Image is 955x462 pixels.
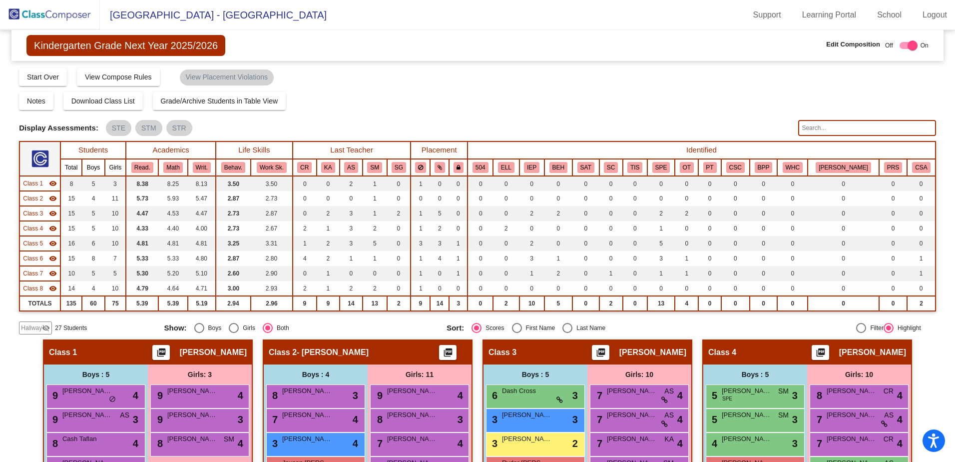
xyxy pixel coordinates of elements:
[468,221,493,236] td: 0
[599,176,623,191] td: 0
[363,251,387,266] td: 1
[23,224,43,233] span: Class 4
[652,162,670,173] button: SPE
[808,159,879,176] th: Wilson
[158,191,188,206] td: 5.93
[599,206,623,221] td: 0
[698,191,721,206] td: 0
[105,191,126,206] td: 11
[777,251,808,266] td: 0
[493,191,519,206] td: 0
[647,176,675,191] td: 0
[623,176,647,191] td: 0
[221,162,245,173] button: Behav.
[468,159,493,176] th: 504 Plan
[721,176,750,191] td: 0
[544,159,572,176] th: Behavior
[468,206,493,221] td: 0
[623,251,647,266] td: 0
[885,41,893,50] span: Off
[647,236,675,251] td: 5
[27,97,45,105] span: Notes
[19,68,67,86] button: Start Over
[544,251,572,266] td: 1
[216,191,251,206] td: 2.87
[60,159,82,176] th: Total
[449,206,468,221] td: 0
[623,206,647,221] td: 0
[131,162,153,173] button: Read.
[135,120,162,136] mat-chip: STM
[675,176,698,191] td: 0
[19,123,98,132] span: Display Assessments:
[519,159,544,176] th: Individualized Education Plan
[126,191,158,206] td: 5.73
[572,206,599,221] td: 0
[106,120,131,136] mat-chip: STE
[572,159,599,176] th: Referred to SAT
[387,251,411,266] td: 0
[430,206,449,221] td: 5
[105,221,126,236] td: 10
[71,97,135,105] span: Download Class List
[77,68,160,86] button: View Compose Rules
[188,251,216,266] td: 4.80
[623,191,647,206] td: 0
[19,206,60,221] td: Janna Myers - No Class Name
[19,92,53,110] button: Notes
[493,221,519,236] td: 2
[449,176,468,191] td: 0
[163,162,182,173] button: Math
[19,221,60,236] td: Ashleigh Kaufman - No Class Name
[544,221,572,236] td: 0
[63,92,143,110] button: Download Class List
[188,221,216,236] td: 4.00
[100,7,327,23] span: [GEOGRAPHIC_DATA] - [GEOGRAPHIC_DATA]
[60,206,82,221] td: 15
[468,236,493,251] td: 0
[912,162,930,173] button: CSA
[60,236,82,251] td: 16
[126,141,216,159] th: Academics
[317,159,340,176] th: Kayla Armantrout
[493,176,519,191] td: 0
[808,191,879,206] td: 0
[180,69,274,85] mat-chip: View Placement Violations
[23,209,43,218] span: Class 3
[808,221,879,236] td: 0
[519,176,544,191] td: 0
[126,206,158,221] td: 4.47
[777,221,808,236] td: 0
[750,176,778,191] td: 0
[49,224,57,232] mat-icon: visibility
[594,347,606,361] mat-icon: picture_as_pdf
[592,345,609,360] button: Print Students Details
[907,159,936,176] th: Counseling with Sarah
[755,162,773,173] button: BPP
[340,159,363,176] th: Amanda Soplinski
[812,345,829,360] button: Print Students Details
[430,176,449,191] td: 0
[158,206,188,221] td: 4.53
[216,251,251,266] td: 2.87
[907,236,936,251] td: 0
[317,251,340,266] td: 2
[166,120,192,136] mat-chip: STR
[126,221,158,236] td: 4.33
[680,162,694,173] button: OT
[907,206,936,221] td: 0
[82,251,104,266] td: 8
[549,162,567,173] button: BEH
[879,221,907,236] td: 0
[293,206,317,221] td: 0
[293,236,317,251] td: 1
[572,221,599,236] td: 0
[363,159,387,176] th: Suzy Mastrantoni
[623,221,647,236] td: 0
[449,236,468,251] td: 1
[907,221,936,236] td: 0
[647,251,675,266] td: 3
[519,251,544,266] td: 3
[60,221,82,236] td: 15
[493,251,519,266] td: 0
